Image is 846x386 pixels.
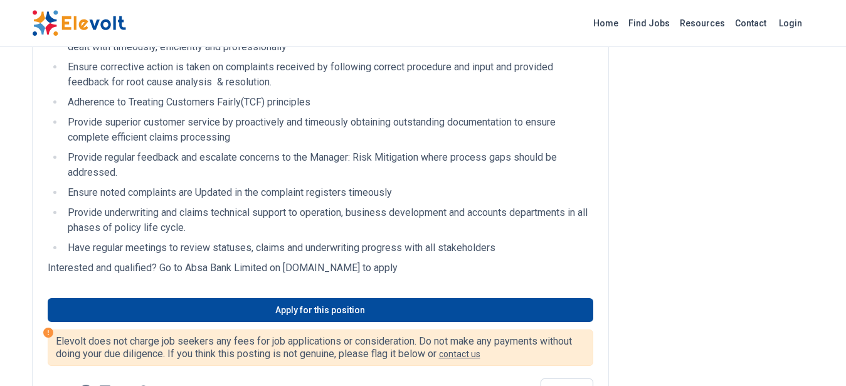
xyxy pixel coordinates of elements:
li: Have regular meetings to review statuses, claims and underwriting progress with all stakeholders [64,240,593,255]
a: Home [588,13,623,33]
img: Elevolt [32,10,126,36]
a: Contact [730,13,771,33]
p: Interested and qualified? Go to Absa Bank Limited on [DOMAIN_NAME] to apply [48,260,593,276]
a: contact us [439,349,480,359]
li: Provide underwriting and claims technical support to operation, business development and accounts... [64,205,593,235]
a: Login [771,11,810,36]
li: Ensure noted complaints are Updated in the complaint registers timeously [64,185,593,200]
a: Find Jobs [623,13,675,33]
li: Provide superior customer service by proactively and timeously obtaining outstanding documentatio... [64,115,593,145]
li: Ensure corrective action is taken on complaints received by following correct procedure and input... [64,60,593,90]
li: Adherence to Treating Customers Fairly(TCF) principles [64,95,593,110]
li: Provide regular feedback and escalate concerns to the Manager: Risk Mitigation where process gaps... [64,150,593,180]
a: Resources [675,13,730,33]
iframe: Chat Widget [783,326,846,386]
p: Elevolt does not charge job seekers any fees for job applications or consideration. Do not make a... [56,335,585,360]
a: Apply for this position [48,298,593,322]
